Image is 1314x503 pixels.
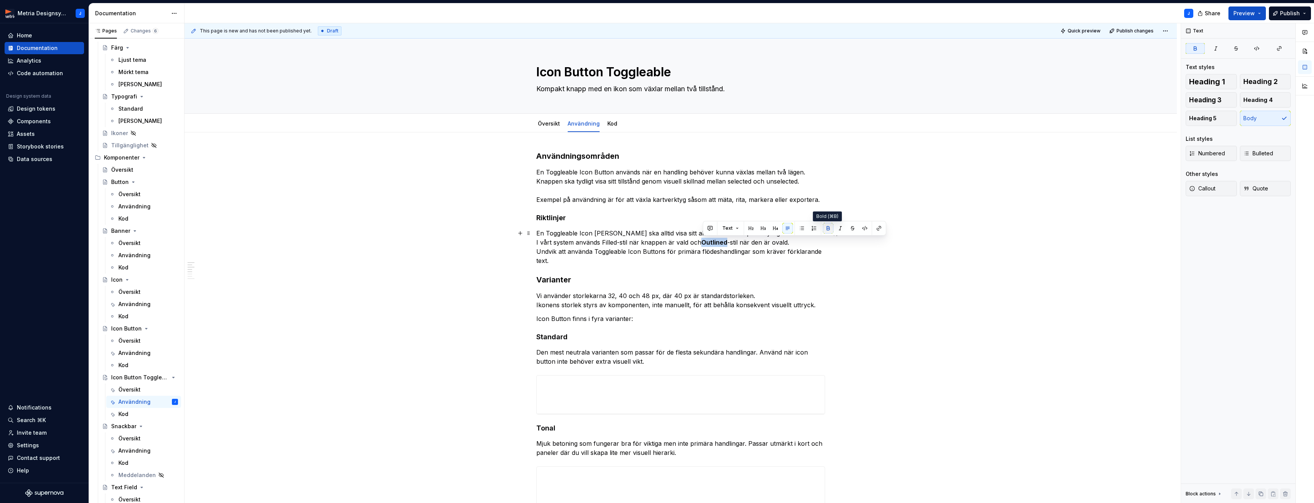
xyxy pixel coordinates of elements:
[1188,10,1190,16] div: J
[111,374,169,381] div: Icon Button Toggleable
[17,130,35,138] div: Assets
[106,249,181,261] a: Användning
[118,68,149,76] div: Mörkt tema
[5,29,84,42] a: Home
[17,155,52,163] div: Data sources
[95,28,117,34] div: Pages
[1117,28,1154,34] span: Publish changes
[118,239,141,247] div: Översikt
[95,10,167,17] div: Documentation
[99,371,181,384] a: Icon Button Toggleable
[118,288,141,296] div: Översikt
[111,227,130,235] div: Banner
[1186,63,1215,71] div: Text styles
[106,66,181,78] a: Mörkt tema
[565,115,603,131] div: Användning
[17,429,47,437] div: Invite team
[118,190,141,198] div: Översikt
[17,404,52,411] div: Notifications
[536,291,825,310] p: Vi använder storlekarna 32, 40 och 48 px, där 40 px är standardstorleken. Ikonens storlek styrs a...
[118,361,128,369] div: Kod
[536,274,825,285] h3: Varianter
[25,489,63,497] svg: Supernova Logo
[17,57,41,64] div: Analytics
[106,200,181,213] a: Användning
[111,276,123,284] div: Icon
[111,484,137,491] div: Text Field
[5,439,84,451] a: Settings
[5,128,84,140] a: Assets
[1243,150,1273,157] span: Bulleted
[1186,181,1237,196] button: Callout
[118,105,143,113] div: Standard
[5,153,84,165] a: Data sources
[536,424,825,433] h4: Tonal
[17,416,46,424] div: Search ⌘K
[17,442,39,449] div: Settings
[99,176,181,188] a: Button
[106,469,181,481] a: Meddelanden
[200,28,312,34] span: This page is new and has not been published yet.
[607,120,617,127] a: Kod
[1186,135,1213,143] div: List styles
[118,398,150,406] div: Användning
[327,28,338,34] span: Draft
[106,261,181,274] a: Kod
[118,435,141,442] div: Översikt
[535,63,824,81] textarea: Icon Button Toggleable
[99,127,181,139] a: Ikoner
[1186,170,1218,178] div: Other styles
[1058,26,1104,36] button: Quick preview
[5,414,84,426] button: Search ⌘K
[99,164,181,176] a: Översikt
[106,359,181,371] a: Kod
[722,225,733,231] span: Text
[2,5,87,21] button: Metria DesignsystemJ
[1107,26,1157,36] button: Publish changes
[1240,74,1291,89] button: Heading 2
[106,298,181,310] a: Användning
[106,445,181,457] a: Användning
[1186,491,1216,497] div: Block actions
[1240,92,1291,108] button: Heading 4
[106,432,181,445] a: Översikt
[106,384,181,396] a: Översikt
[536,168,825,204] p: En Toggleable Icon Button används när en handling behöver kunna växlas mellan två lägen. Knappen ...
[813,211,842,221] div: Bold (⌘B)
[118,264,128,271] div: Kod
[1243,96,1273,104] span: Heading 4
[5,67,84,79] a: Code automation
[538,120,560,127] a: Översikt
[118,81,162,88] div: [PERSON_NAME]
[106,408,181,420] a: Kod
[106,213,181,225] a: Kod
[1189,78,1225,85] span: Heading 1
[106,286,181,298] a: Översikt
[536,332,825,342] h4: Standard
[536,151,825,161] h3: Användningsområden
[1205,10,1220,17] span: Share
[111,142,149,149] div: Tillgänglighet
[118,447,150,455] div: Användning
[111,44,123,52] div: Färg
[5,401,84,414] button: Notifications
[1189,96,1222,104] span: Heading 3
[174,398,176,406] div: J
[92,152,181,164] div: Komponenter
[99,322,181,335] a: Icon Button
[1189,114,1217,122] span: Heading 5
[1280,10,1300,17] span: Publish
[17,118,51,125] div: Components
[1186,146,1237,161] button: Numbered
[118,215,128,222] div: Kod
[118,459,128,467] div: Kod
[106,78,181,90] a: [PERSON_NAME]
[719,223,742,234] button: Text
[17,44,58,52] div: Documentation
[5,115,84,127] a: Components
[106,335,181,347] a: Översikt
[118,251,150,259] div: Användning
[99,90,181,103] a: Typografi
[1228,6,1266,20] button: Preview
